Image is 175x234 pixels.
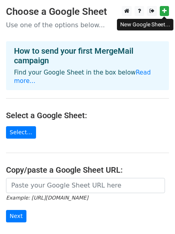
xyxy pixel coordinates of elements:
[6,21,169,29] p: Use one of the options below...
[6,165,169,175] h4: Copy/paste a Google Sheet URL:
[6,178,165,193] input: Paste your Google Sheet URL here
[6,126,36,139] a: Select...
[14,69,151,85] a: Read more...
[6,6,169,18] h3: Choose a Google Sheet
[117,19,173,30] div: New Google Sheet...
[6,111,169,120] h4: Select a Google Sheet:
[6,210,26,222] input: Next
[14,69,161,85] p: Find your Google Sheet in the box below
[135,196,175,234] iframe: Chat Widget
[14,46,161,65] h4: How to send your first MergeMail campaign
[6,195,88,201] small: Example: [URL][DOMAIN_NAME]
